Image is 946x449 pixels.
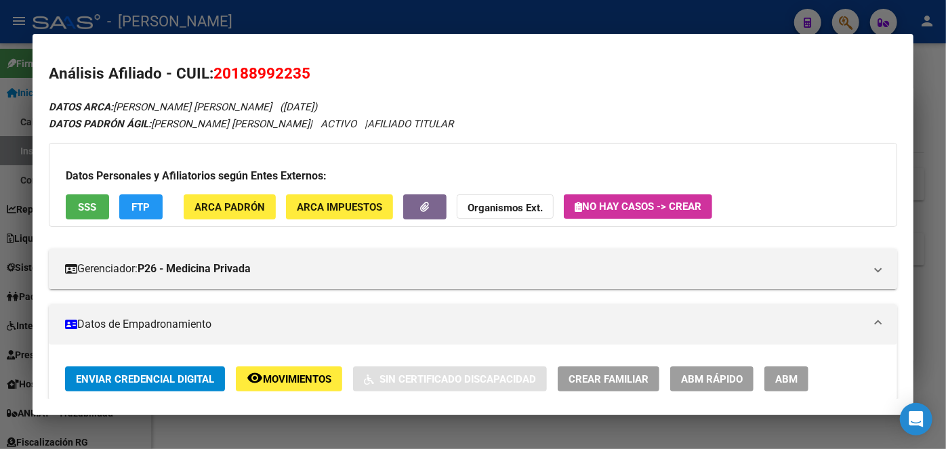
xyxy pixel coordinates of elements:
span: Crear Familiar [569,373,649,385]
button: ABM [764,366,808,391]
button: SSS [66,194,109,219]
button: Enviar Credencial Digital [65,366,225,391]
button: FTP [119,194,163,219]
span: ARCA Padrón [194,201,265,213]
span: 20188992235 [213,64,310,82]
h2: Análisis Afiliado - CUIL: [49,62,897,85]
button: ARCA Padrón [184,194,276,219]
button: No hay casos -> Crear [564,194,712,219]
mat-expansion-panel-header: Datos de Empadronamiento [49,304,897,345]
span: [PERSON_NAME] [PERSON_NAME] [49,101,272,113]
button: ARCA Impuestos [286,194,393,219]
mat-panel-title: Gerenciador: [65,261,865,277]
span: ([DATE]) [280,101,317,113]
i: | ACTIVO | [49,118,453,130]
strong: DATOS ARCA: [49,101,113,113]
div: Open Intercom Messenger [900,403,932,435]
span: ABM [775,373,798,385]
mat-icon: remove_red_eye [247,370,263,386]
strong: Organismos Ext. [468,202,543,214]
button: Movimientos [236,366,342,391]
span: Sin Certificado Discapacidad [379,373,536,385]
span: SSS [79,201,97,213]
button: Organismos Ext. [457,194,554,219]
mat-panel-title: Datos de Empadronamiento [65,316,865,333]
span: Movimientos [263,373,331,385]
strong: P26 - Medicina Privada [138,261,251,277]
mat-expansion-panel-header: Gerenciador:P26 - Medicina Privada [49,249,897,289]
span: ARCA Impuestos [297,201,382,213]
span: Enviar Credencial Digital [76,373,214,385]
span: FTP [132,201,150,213]
h3: Datos Personales y Afiliatorios según Entes Externos: [66,168,880,184]
span: [PERSON_NAME] [PERSON_NAME] [49,118,310,130]
span: ABM Rápido [681,373,743,385]
button: Sin Certificado Discapacidad [353,366,547,391]
span: No hay casos -> Crear [575,200,701,213]
button: Crear Familiar [558,366,659,391]
strong: DATOS PADRÓN ÁGIL: [49,118,151,130]
span: AFILIADO TITULAR [367,118,453,130]
button: ABM Rápido [670,366,754,391]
